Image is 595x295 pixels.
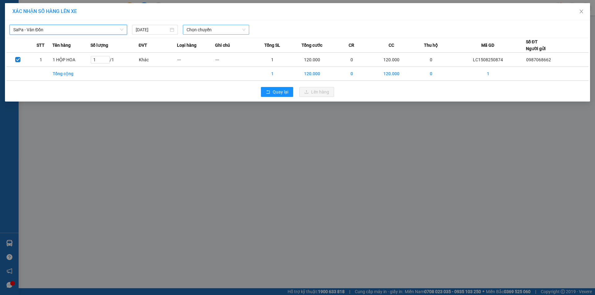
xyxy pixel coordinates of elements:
span: Mã GD [481,42,494,49]
td: 1 HỘP HOA [52,53,90,67]
span: Gửi hàng Hạ Long: Hotline: [6,41,59,58]
span: Ghi chú [215,42,230,49]
span: ĐVT [139,42,147,49]
span: Quay lại [273,89,288,95]
span: Gửi hàng [GEOGRAPHIC_DATA]: Hotline: [3,18,62,40]
button: uploadLên hàng [299,87,334,97]
div: Số ĐT Người gửi [526,38,546,52]
td: --- [177,53,215,67]
input: 15/08/2025 [136,26,169,33]
td: LC1508250874 [450,53,526,67]
td: 1 [253,53,291,67]
span: STT [37,42,45,49]
span: close [579,9,584,14]
span: SaPa - Vân Đồn [13,25,123,34]
td: 1 [450,67,526,81]
td: / 1 [90,53,139,67]
span: Thu hộ [424,42,438,49]
span: rollback [266,90,270,95]
td: 120.000 [291,53,333,67]
td: Khác [139,53,177,67]
span: Loại hàng [177,42,196,49]
td: 0 [333,53,371,67]
td: 120.000 [371,53,412,67]
td: Tổng cộng [52,67,90,81]
td: 0 [412,67,450,81]
span: Tên hàng [52,42,71,49]
td: 1 [29,53,52,67]
span: XÁC NHẬN SỐ HÀNG LÊN XE [12,8,77,14]
td: 1 [253,67,291,81]
span: CC [389,42,394,49]
td: 120.000 [291,67,333,81]
span: Chọn chuyến [187,25,245,34]
td: 120.000 [371,67,412,81]
button: Close [573,3,590,20]
td: 0 [333,67,371,81]
td: --- [215,53,253,67]
span: Số lượng [90,42,108,49]
strong: Công ty TNHH Phúc Xuyên [7,3,58,16]
strong: 024 3236 3236 - [3,24,62,34]
span: Tổng cước [302,42,322,49]
span: Tổng SL [264,42,280,49]
span: 0987068662 [526,57,551,62]
td: 0 [412,53,450,67]
span: CR [349,42,354,49]
strong: 0888 827 827 - 0848 827 827 [13,29,62,40]
button: rollbackQuay lại [261,87,293,97]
